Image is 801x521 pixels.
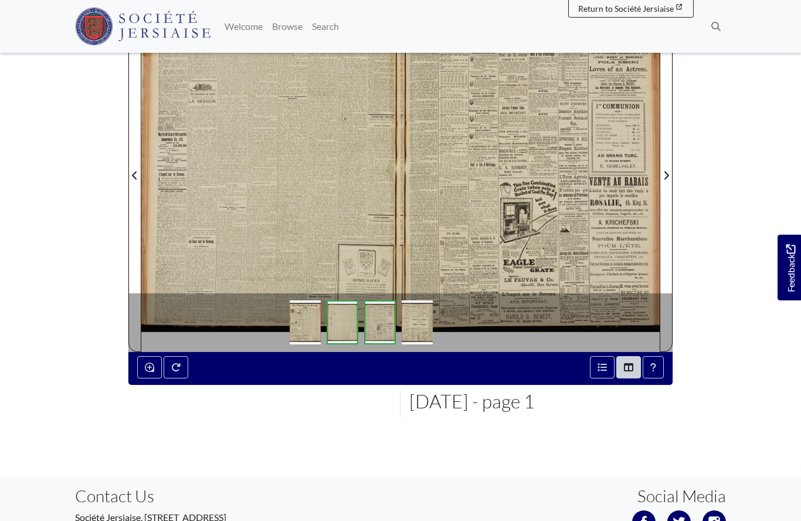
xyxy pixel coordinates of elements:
span: Return to Société Jersiaise [578,4,674,13]
h2: [DATE] - page 1 [409,390,673,412]
img: 82cd839175d19c9d36d838dfe6c09a8b3a14eb784970b8dcd4cb8dfaa3a2fc15 [327,300,358,344]
a: Société Jersiaise logo [75,5,211,48]
a: Would you like to provide feedback? [778,235,801,300]
a: Search [307,15,344,38]
a: Welcome [220,15,267,38]
button: Enable or disable loupe tool (Alt+L) [137,356,162,378]
button: Help [643,356,664,378]
img: Société Jersiaise [75,8,211,45]
h3: Social Media [637,486,726,506]
h3: Contact Us [75,486,392,506]
button: Thumbnails [616,356,641,378]
span: Feedback [783,244,797,292]
img: 82cd839175d19c9d36d838dfe6c09a8b3a14eb784970b8dcd4cb8dfaa3a2fc15 [364,300,396,344]
button: Open metadata window [590,356,615,378]
a: Browse [267,15,307,38]
img: 82cd839175d19c9d36d838dfe6c09a8b3a14eb784970b8dcd4cb8dfaa3a2fc15 [402,300,433,344]
img: 82cd839175d19c9d36d838dfe6c09a8b3a14eb784970b8dcd4cb8dfaa3a2fc15 [290,300,321,344]
button: Rotate the book [164,356,188,378]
